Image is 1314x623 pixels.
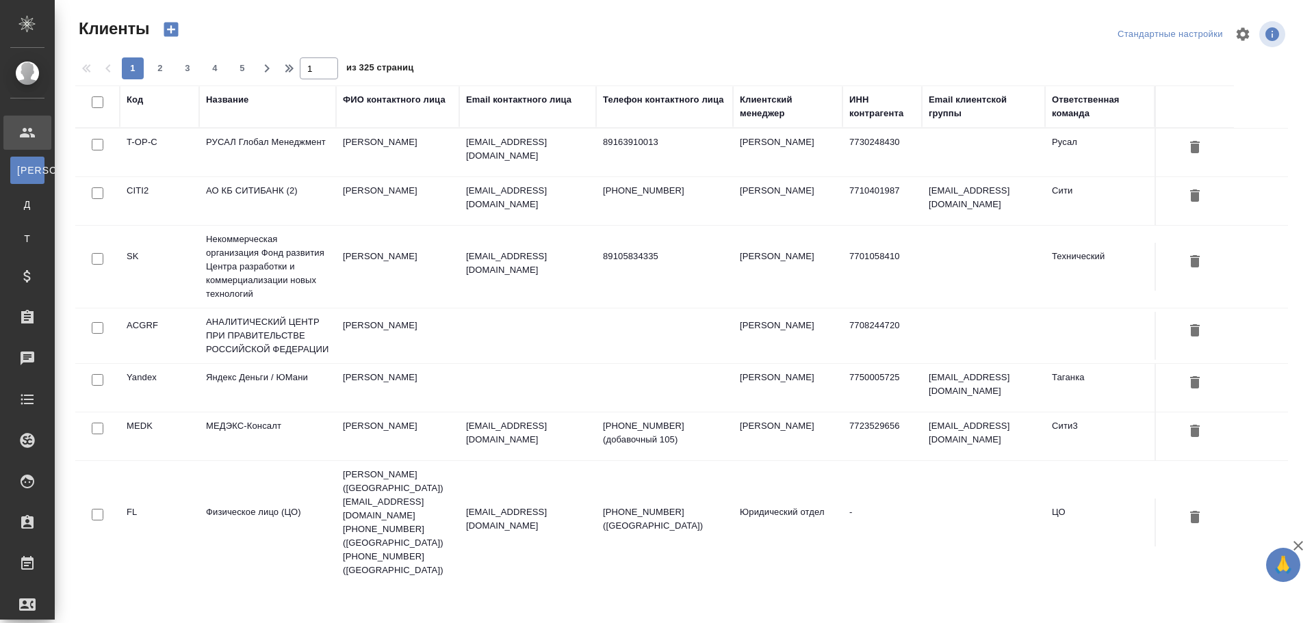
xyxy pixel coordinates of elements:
button: Удалить [1183,250,1207,275]
td: Русал [1045,129,1155,176]
td: Таганка [1045,364,1155,412]
td: [PERSON_NAME] [336,177,459,225]
span: Клиенты [75,18,149,40]
td: [PERSON_NAME] [733,364,842,412]
a: [PERSON_NAME] [10,157,44,184]
td: Сити [1045,177,1155,225]
td: [PERSON_NAME] [336,129,459,176]
span: 🙏 [1272,551,1295,579]
button: Удалить [1183,371,1207,396]
td: [PERSON_NAME] [336,243,459,291]
td: [PERSON_NAME] [733,129,842,176]
td: ACGRF [120,312,199,360]
td: ЦО [1045,499,1155,546]
td: РУСАЛ Глобал Менеджмент [199,129,336,176]
p: [PHONE_NUMBER] ([GEOGRAPHIC_DATA]) [603,505,726,533]
td: [EMAIL_ADDRESS][DOMAIN_NAME] [922,364,1045,412]
button: Удалить [1183,319,1207,344]
p: 89163910013 [603,135,726,149]
span: 2 [149,62,171,75]
div: Email контактного лица [466,93,571,107]
div: Телефон контактного лица [603,93,724,107]
td: [PERSON_NAME] [733,412,842,460]
td: [PERSON_NAME] [336,312,459,360]
p: [EMAIL_ADDRESS][DOMAIN_NAME] [466,184,589,211]
p: [EMAIL_ADDRESS][DOMAIN_NAME] [466,505,589,533]
td: 7708244720 [842,312,922,360]
td: 7723529656 [842,412,922,460]
div: Название [206,93,248,107]
p: [PHONE_NUMBER] [603,184,726,198]
div: Email клиентской группы [929,93,1038,120]
td: Юридический отдел [733,499,842,546]
span: Настроить таблицу [1226,18,1259,51]
td: [PERSON_NAME] [336,364,459,412]
td: Технический [1045,243,1155,291]
div: Код [127,93,143,107]
span: из 325 страниц [346,59,413,79]
button: 3 [177,57,198,79]
p: 89105834335 [603,250,726,263]
td: - [842,499,922,546]
td: 7730248430 [842,129,922,176]
div: Клиентский менеджер [740,93,836,120]
td: MEDK [120,412,199,460]
button: 🙏 [1266,548,1300,582]
td: 7750005725 [842,364,922,412]
span: Посмотреть информацию [1259,21,1288,47]
p: [EMAIL_ADDRESS][DOMAIN_NAME] [466,135,589,163]
td: АНАЛИТИЧЕСКИЙ ЦЕНТР ПРИ ПРАВИТЕЛЬСТВЕ РОССИЙСКОЙ ФЕДЕРАЦИИ [199,308,336,363]
button: 2 [149,57,171,79]
button: Удалить [1183,184,1207,209]
button: 5 [231,57,253,79]
a: Т [10,225,44,252]
td: [EMAIL_ADDRESS][DOMAIN_NAME] [922,412,1045,460]
td: Yandex [120,364,199,412]
td: Сити3 [1045,412,1155,460]
button: Удалить [1183,419,1207,445]
div: ФИО контактного лица [343,93,446,107]
button: Удалить [1183,505,1207,531]
td: CITI2 [120,177,199,225]
td: 7710401987 [842,177,922,225]
td: 7701058410 [842,243,922,291]
p: [PHONE_NUMBER] (добавочный 105) [603,419,726,447]
p: [EMAIL_ADDRESS][DOMAIN_NAME] [466,419,589,447]
td: МЕДЭКС-Консалт [199,412,336,460]
span: 3 [177,62,198,75]
span: [PERSON_NAME] [17,163,38,177]
td: [PERSON_NAME] [733,243,842,291]
div: ИНН контрагента [849,93,915,120]
a: Д [10,191,44,218]
span: 4 [204,62,226,75]
td: Физическое лицо (ЦО) [199,499,336,546]
td: АО КБ СИТИБАНК (2) [199,177,336,225]
div: Ответственная команда [1052,93,1148,120]
button: Удалить [1183,135,1207,161]
td: Некоммерческая организация Фонд развития Центра разработки и коммерциализации новых технологий [199,226,336,308]
td: SK [120,243,199,291]
span: 5 [231,62,253,75]
td: [PERSON_NAME] [733,312,842,360]
span: Д [17,198,38,211]
div: split button [1114,24,1226,45]
span: Т [17,232,38,246]
td: T-OP-C [120,129,199,176]
button: Создать [155,18,188,41]
td: [EMAIL_ADDRESS][DOMAIN_NAME] [922,177,1045,225]
button: 4 [204,57,226,79]
td: [PERSON_NAME] ([GEOGRAPHIC_DATA]) [EMAIL_ADDRESS][DOMAIN_NAME] [PHONE_NUMBER] ([GEOGRAPHIC_DATA])... [336,461,459,584]
p: [EMAIL_ADDRESS][DOMAIN_NAME] [466,250,589,277]
td: [PERSON_NAME] [733,177,842,225]
td: FL [120,499,199,546]
td: [PERSON_NAME] [336,412,459,460]
td: Яндекс Деньги / ЮМани [199,364,336,412]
